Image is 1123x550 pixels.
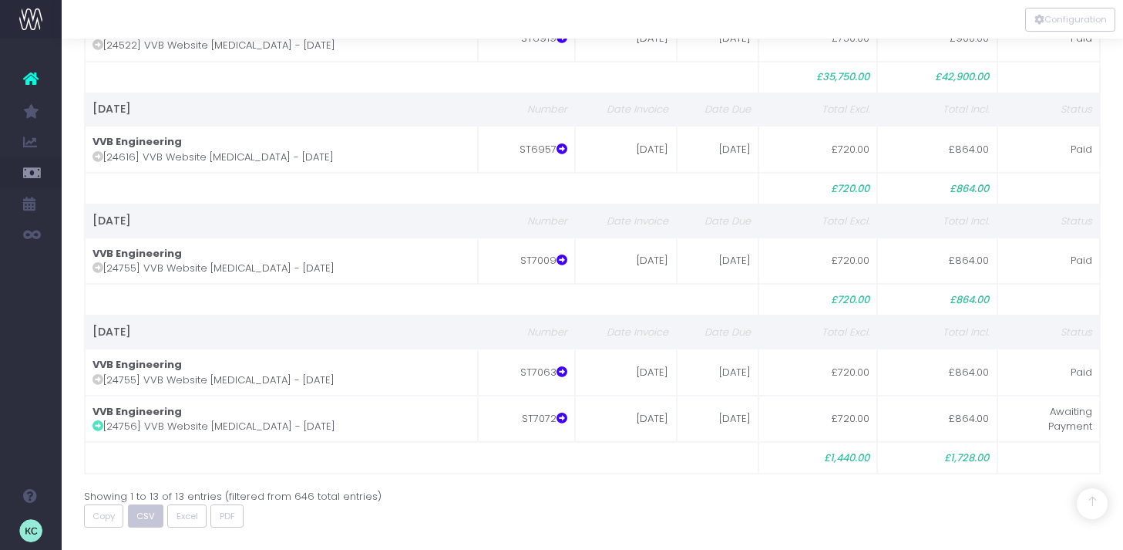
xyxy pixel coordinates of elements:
td: Date Invoice [575,315,677,349]
td: [24755] VVB Website [MEDICAL_DATA] - [DATE] [85,349,478,396]
td: [24616] VVB Website [MEDICAL_DATA] - [DATE] [85,126,478,173]
span: Copy [92,510,115,523]
td: [DATE] [575,126,677,173]
td: Number [478,315,576,349]
td: £864.00 [877,173,997,204]
strong: VVB Engineering [92,357,182,372]
td: Total Incl. [877,204,997,238]
span: Excel [177,510,198,523]
td: £1,728.00 [877,442,997,474]
td: £35,750.00 [758,62,877,93]
td: [DATE] [575,238,677,285]
td: £720.00 [758,173,877,204]
td: ST7072 [478,396,576,443]
div: Showing 1 to 13 of 13 entries (filtered from 646 total entries) [84,484,1101,504]
td: £720.00 [758,396,877,443]
td: Date Invoice [575,93,677,127]
td: [DATE] [85,204,478,238]
td: Status [997,315,1101,349]
td: [DATE] [677,349,758,396]
td: £720.00 [758,126,877,173]
td: £1,440.00 [758,442,877,474]
td: [24755] VVB Website [MEDICAL_DATA] - [DATE] [85,238,478,285]
td: [DATE] [677,396,758,443]
td: Number [478,204,576,238]
td: [DATE] [85,315,478,349]
td: [DATE] [677,238,758,285]
div: Vertical button group [1025,8,1115,32]
span: PDF [220,510,235,523]
td: Date Invoice [575,204,677,238]
td: Total Incl. [877,315,997,349]
td: ST6957 [478,126,576,173]
button: Copy [84,504,124,528]
td: Total Excl. [758,204,877,238]
button: CSV [128,504,164,528]
td: £864.00 [877,396,997,443]
td: Paid [997,126,1101,173]
td: [DATE] [85,93,478,127]
td: £720.00 [758,238,877,285]
td: Total Excl. [758,315,877,349]
td: £720.00 [758,284,877,315]
td: £720.00 [758,349,877,396]
td: £42,900.00 [877,62,997,93]
td: £864.00 [877,284,997,315]
td: Date Due [677,93,758,127]
td: Number [478,93,576,127]
strong: VVB Engineering [92,404,182,419]
strong: VVB Engineering [92,134,182,149]
td: ST7063 [478,349,576,396]
td: [DATE] [575,349,677,396]
td: Date Due [677,204,758,238]
td: Paid [997,349,1101,396]
img: images/default_profile_image.png [19,519,42,542]
strong: VVB Engineering [92,246,182,261]
td: Status [997,93,1101,127]
td: £864.00 [877,349,997,396]
td: [DATE] [677,126,758,173]
td: £864.00 [877,238,997,285]
button: Excel [167,504,207,528]
td: Total Incl. [877,93,997,127]
td: £864.00 [877,126,997,173]
td: Status [997,204,1101,238]
td: Awaiting Payment [997,396,1101,443]
td: Total Excl. [758,93,877,127]
button: Configuration [1025,8,1115,32]
td: [24756] VVB Website [MEDICAL_DATA] - [DATE] [85,396,478,443]
td: Date Due [677,315,758,349]
td: [DATE] [575,396,677,443]
td: Paid [997,238,1101,285]
button: PDF [210,504,244,528]
td: ST7009 [478,238,576,285]
span: CSV [136,510,155,523]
